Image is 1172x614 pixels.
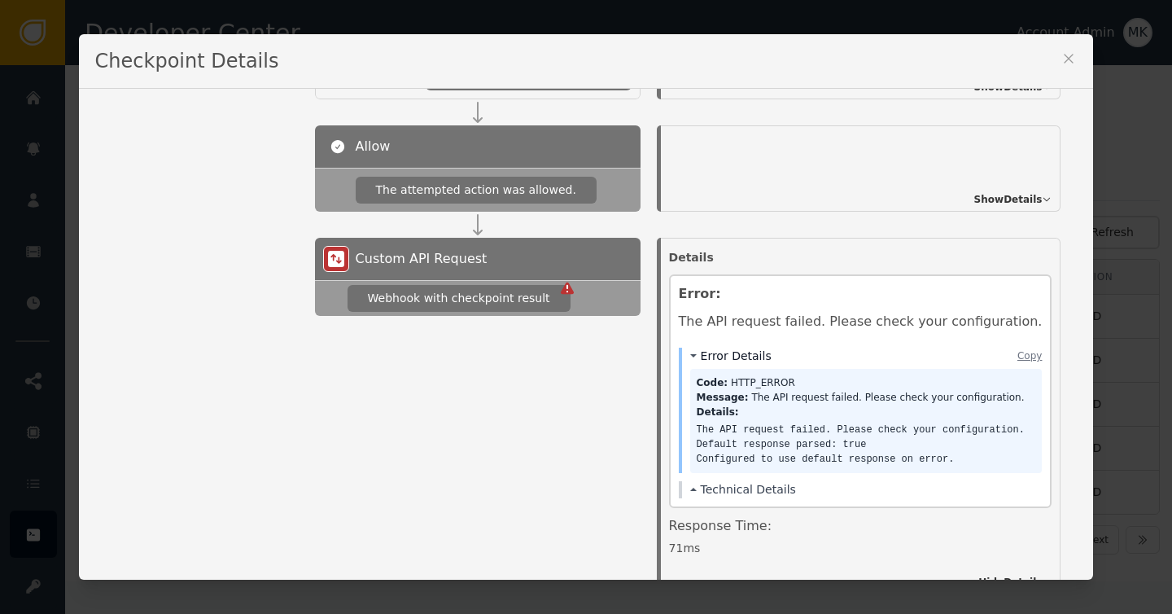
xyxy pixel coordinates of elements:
[669,249,1052,266] div: Details
[1017,349,1042,363] button: Copy
[79,34,1094,89] div: Checkpoint Details
[697,392,749,403] strong: Message:
[356,137,391,156] span: Allow
[669,516,1052,540] div: Response Time:
[690,481,796,498] button: Technical Details
[974,192,1043,207] span: Show Details
[679,304,1043,331] div: The API request failed. Please check your configuration.
[356,249,488,269] span: Custom API Request
[697,390,1036,405] div: The API request failed. Please check your configuration.
[679,286,721,301] span: Error:
[368,290,550,307] div: Webhook with checkpoint result
[356,177,597,204] div: The attempted action was allowed.
[697,423,1036,467] pre: The API request failed. Please check your configuration. Default response parsed: true Configured...
[697,377,728,388] strong: Code:
[690,348,772,365] button: Error Details
[697,406,739,418] strong: Details:
[669,540,1052,557] div: 71 ms
[978,575,1042,590] span: Hide Details
[697,375,1036,390] div: HTTP_ERROR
